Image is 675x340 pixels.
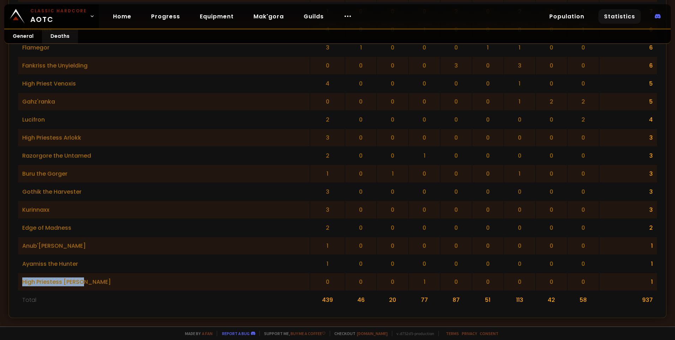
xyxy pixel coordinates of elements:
td: 0 [377,255,408,272]
td: 0 [441,111,472,128]
td: 0 [377,129,408,146]
td: 42 [536,291,567,309]
a: Home [107,9,137,24]
td: 58 [568,291,599,309]
td: 0 [472,93,503,110]
td: 0 [472,111,503,128]
td: 5 [599,75,657,92]
td: 0 [409,3,440,20]
td: 0 [345,255,376,272]
a: Deaths [42,30,78,43]
a: Guilds [298,9,329,24]
td: 0 [345,165,376,182]
td: 0 [441,165,472,182]
td: 0 [441,147,472,164]
td: 0 [345,147,376,164]
td: 0 [310,57,345,74]
td: 2 [536,93,567,110]
td: 0 [409,165,440,182]
td: 0 [345,57,376,74]
td: 3 [310,39,345,56]
td: 0 [504,237,535,254]
a: Privacy [462,331,477,336]
td: 0 [504,201,535,218]
td: 0 [536,39,567,56]
td: Kurinnaxx [18,201,310,218]
td: 51 [472,291,503,309]
td: Razorgore the Untamed [18,147,310,164]
td: 0 [409,39,440,56]
td: 0 [504,183,535,200]
a: Population [544,9,590,24]
td: 0 [568,165,599,182]
td: 0 [472,255,503,272]
td: 0 [377,219,408,236]
td: 0 [345,273,376,291]
td: Lucifron [18,111,310,128]
td: 0 [377,273,408,291]
td: 4 [599,111,657,128]
td: 3 [441,3,472,20]
td: 0 [472,219,503,236]
td: 0 [568,201,599,218]
td: 0 [377,147,408,164]
td: 0 [409,93,440,110]
td: 0 [568,75,599,92]
td: 3 [310,183,345,200]
td: 0 [568,237,599,254]
td: 0 [345,111,376,128]
td: 0 [536,237,567,254]
td: 0 [504,129,535,146]
td: 2 [310,219,345,236]
td: 0 [568,273,599,291]
td: 0 [568,255,599,272]
td: 1 [599,237,657,254]
td: High Priestess Arlokk [18,129,310,146]
td: 0 [536,75,567,92]
td: 0 [441,219,472,236]
td: 1 [472,39,503,56]
a: Statistics [598,9,641,24]
td: 0 [504,219,535,236]
td: 1 [345,39,376,56]
a: Buy me a coffee [291,331,325,336]
td: 0 [536,255,567,272]
td: 0 [441,93,472,110]
td: 1 [568,3,599,20]
td: 0 [536,201,567,218]
td: 0 [345,75,376,92]
td: 0 [568,129,599,146]
td: 87 [441,291,472,309]
span: Support me, [259,331,325,336]
a: General [4,30,42,43]
td: 3 [441,57,472,74]
td: 0 [472,75,503,92]
td: 0 [568,39,599,56]
td: 0 [345,129,376,146]
a: Progress [145,9,186,24]
td: 2 [310,111,345,128]
td: 2 [568,93,599,110]
td: Fankriss the Unyielding [18,57,310,74]
td: 0 [504,255,535,272]
td: 46 [345,291,376,309]
td: 0 [568,183,599,200]
td: 0 [409,201,440,218]
td: Total [18,291,310,309]
td: 1 [310,237,345,254]
td: Gahz'ranka [18,93,310,110]
td: Flamegor [18,39,310,56]
td: 0 [536,3,567,20]
td: 0 [441,255,472,272]
td: 0 [472,129,503,146]
td: Edge of Madness [18,219,310,236]
td: 0 [377,57,408,74]
td: 4 [310,75,345,92]
td: 20 [377,291,408,309]
td: 6 [599,39,657,56]
td: 0 [504,111,535,128]
td: 1 [504,165,535,182]
td: 0 [377,3,408,20]
td: Ayamiss the Hunter [18,255,310,272]
td: 2 [504,3,535,20]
